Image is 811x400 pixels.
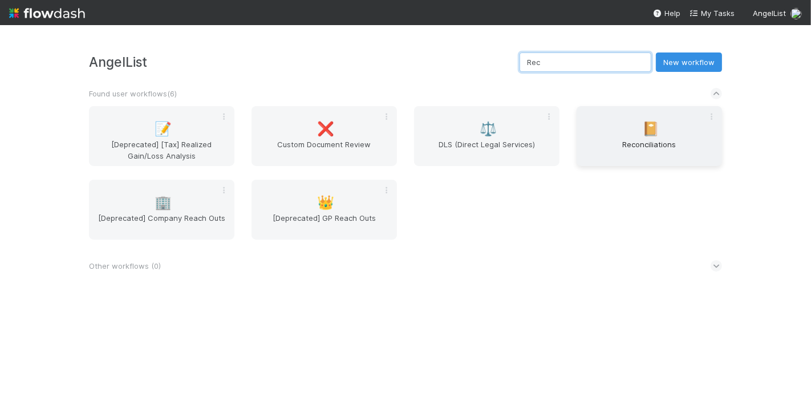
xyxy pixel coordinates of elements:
[89,261,161,270] span: Other workflows ( 0 )
[318,122,335,136] span: ❌
[414,106,559,166] a: ⚖️DLS (Direct Legal Services)
[89,54,520,70] h3: AngelList
[252,180,397,240] a: 👑[Deprecated] GP Reach Outs
[419,139,555,161] span: DLS (Direct Legal Services)
[581,139,717,161] span: Reconciliations
[653,7,680,19] div: Help
[643,122,660,136] span: 📔
[155,195,172,210] span: 🏢
[656,52,722,72] button: New workflow
[94,212,230,235] span: [Deprecated] Company Reach Outs
[690,9,735,18] span: My Tasks
[9,3,85,23] img: logo-inverted-e16ddd16eac7371096b0.svg
[94,139,230,161] span: [Deprecated] [Tax] Realized Gain/Loss Analysis
[89,180,234,240] a: 🏢[Deprecated] Company Reach Outs
[155,122,172,136] span: 📝
[790,8,802,19] img: avatar_cc3a00d7-dd5c-4a2f-8d58-dd6545b20c0d.png
[256,139,392,161] span: Custom Document Review
[252,106,397,166] a: ❌Custom Document Review
[577,106,722,166] a: 📔Reconciliations
[89,89,177,98] span: Found user workflows ( 6 )
[256,212,392,235] span: [Deprecated] GP Reach Outs
[753,9,786,18] span: AngelList
[520,52,651,72] input: Search...
[690,7,735,19] a: My Tasks
[89,106,234,166] a: 📝[Deprecated] [Tax] Realized Gain/Loss Analysis
[480,122,497,136] span: ⚖️
[318,195,335,210] span: 👑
